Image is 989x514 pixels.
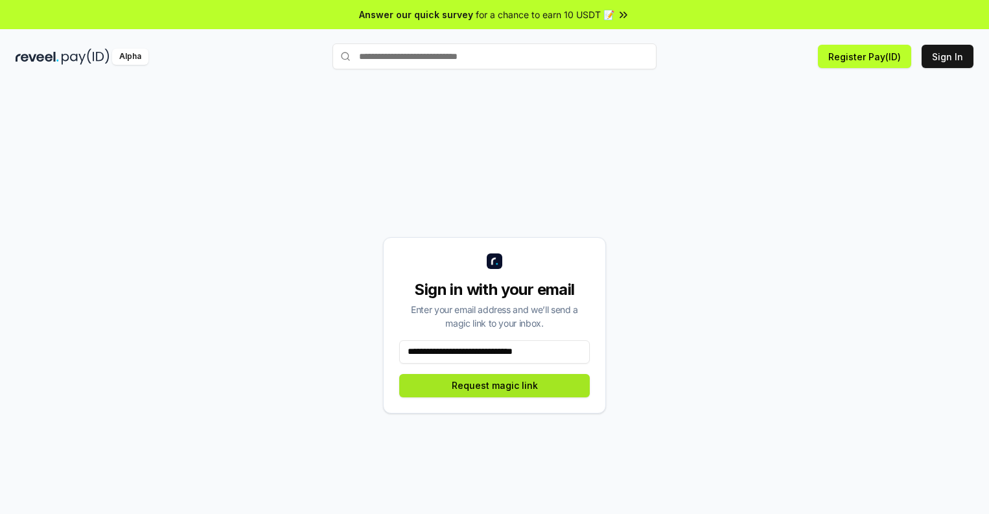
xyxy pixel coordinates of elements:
div: Alpha [112,49,148,65]
img: logo_small [487,253,502,269]
button: Sign In [922,45,973,68]
div: Enter your email address and we’ll send a magic link to your inbox. [399,303,590,330]
span: for a chance to earn 10 USDT 📝 [476,8,614,21]
img: pay_id [62,49,110,65]
button: Request magic link [399,374,590,397]
img: reveel_dark [16,49,59,65]
button: Register Pay(ID) [818,45,911,68]
span: Answer our quick survey [359,8,473,21]
div: Sign in with your email [399,279,590,300]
